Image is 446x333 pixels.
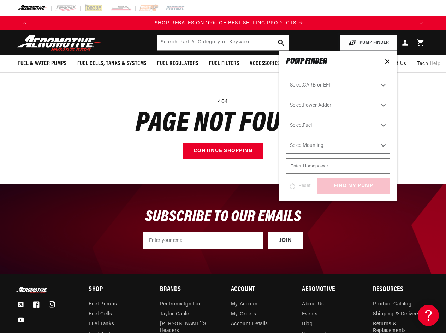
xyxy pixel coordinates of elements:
a: SHOP REBATES ON 100s OF BEST SELLING PRODUCTS [38,19,420,27]
div: 3 of 4 [38,19,420,27]
a: Continue shopping [183,143,263,159]
input: Enter your email [143,232,263,249]
summary: Fuel Regulators [152,55,204,72]
summary: Fuel Cells, Tanks & Systems [72,55,152,72]
input: Search by Part Number, Category or Keyword [157,35,289,50]
summary: Fuel Filters [204,55,244,72]
a: Fuel Tanks [89,319,114,329]
button: Translation missing: en.sections.announcements.previous_announcement [18,16,32,30]
span: SUBSCRIBE TO OUR EMAILS [145,209,301,225]
img: Aeromotive [15,287,50,293]
span: PUMP FINDER [286,57,327,66]
select: CARB or EFI [286,78,390,93]
a: PerTronix Ignition [160,301,202,309]
span: Fuel Cells, Tanks & Systems [77,60,147,67]
select: Power Adder [286,98,390,113]
button: PUMP FINDER [340,35,397,51]
a: Shipping & Delivery [373,309,420,319]
a: Blog [302,319,313,329]
button: search button [273,35,289,50]
a: About Us [302,301,324,309]
a: Fuel Pumps [89,301,117,309]
a: Events [302,309,318,319]
summary: Fuel & Water Pumps [12,55,72,72]
span: Fuel & Water Pumps [18,60,67,67]
button: JOIN [268,232,303,249]
summary: Accessories & Specialty [244,55,316,72]
h1: Page not found [18,112,428,136]
summary: Tech Help [412,55,446,72]
div: Announcement [38,19,420,27]
p: 404 [18,97,428,107]
span: Fuel Filters [209,60,239,67]
select: Mounting [286,138,390,154]
a: My Orders [231,309,256,319]
a: My Account [231,301,259,309]
select: Fuel [286,118,390,133]
input: Enter Horsepower [286,158,390,174]
img: Aeromotive [15,35,103,51]
a: Taylor Cable [160,309,189,319]
span: Tech Help [417,60,440,68]
span: SHOP REBATES ON 100s OF BEST SELLING PRODUCTS [155,20,296,26]
a: Fuel Cells [89,309,112,319]
a: Account Details [231,319,268,329]
span: Fuel Regulators [157,60,198,67]
span: Accessories & Specialty [250,60,310,67]
a: Product Catalog [373,301,411,309]
button: Translation missing: en.sections.announcements.next_announcement [414,16,428,30]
